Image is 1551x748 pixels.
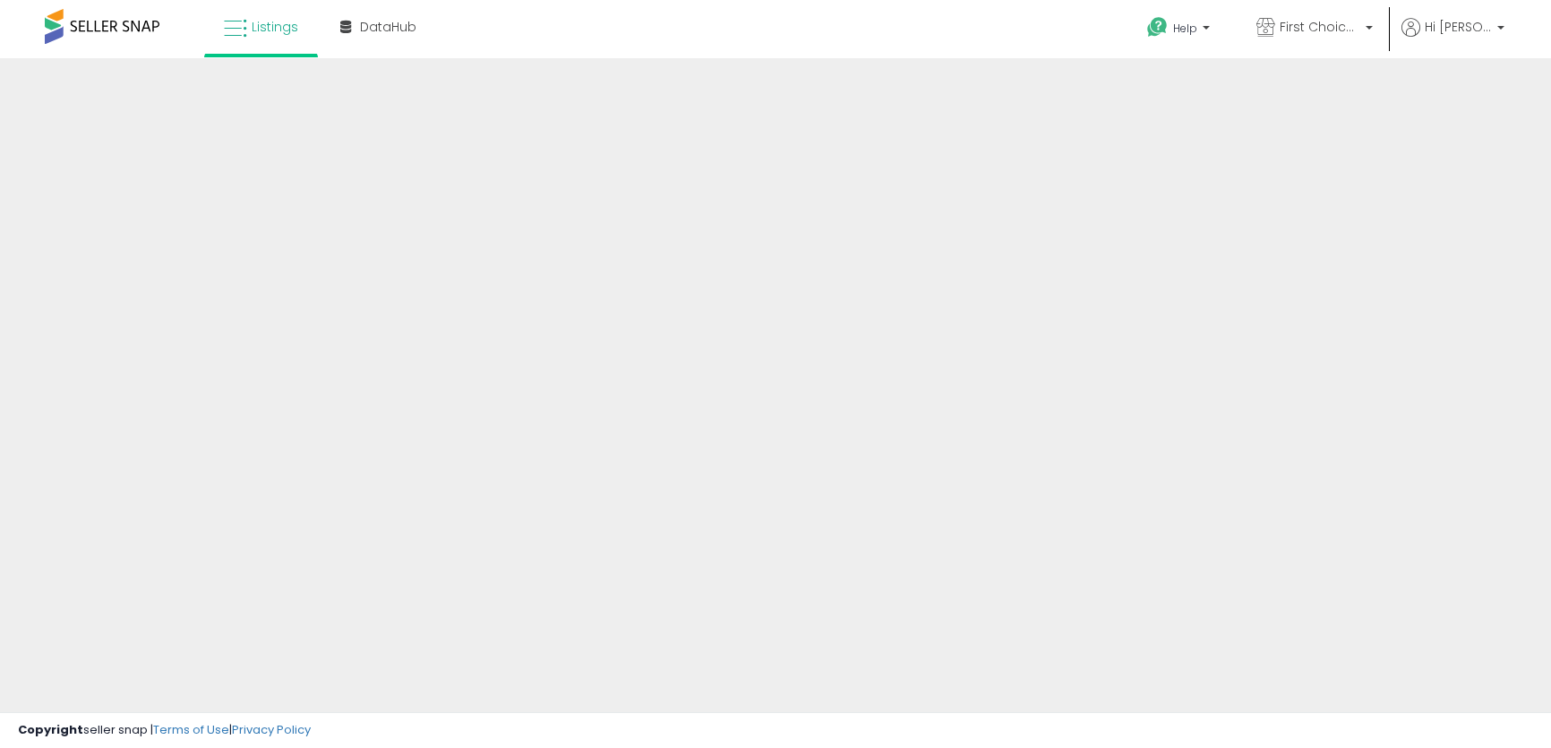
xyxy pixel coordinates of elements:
[1133,3,1228,58] a: Help
[1146,16,1169,39] i: Get Help
[1401,18,1504,58] a: Hi [PERSON_NAME]
[232,721,311,738] a: Privacy Policy
[1173,21,1197,36] span: Help
[252,18,298,36] span: Listings
[153,721,229,738] a: Terms of Use
[18,721,83,738] strong: Copyright
[1280,18,1360,36] span: First Choice Online
[360,18,416,36] span: DataHub
[1425,18,1492,36] span: Hi [PERSON_NAME]
[18,722,311,739] div: seller snap | |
